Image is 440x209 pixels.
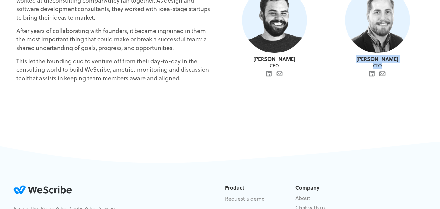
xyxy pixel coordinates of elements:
a: Request a demo [225,195,265,202]
div: Product [225,184,286,192]
a: About [295,194,310,202]
p: After years of collaborating with founders, it became ingrained in them the most important thing ... [16,26,212,52]
a: LinkedIn [264,69,274,79]
p: This let the founding duo to venture off from their day-to-day in the consulting world to build W... [16,57,212,82]
a: LinkedIn [367,69,377,79]
div: CEO [231,62,318,69]
a: Email [377,69,387,79]
div: Company [295,184,356,192]
div: CTO [334,62,421,69]
strong: [PERSON_NAME] [253,55,295,63]
a: Email [275,69,284,79]
a: metrics monitoring and discussion tool [16,65,209,82]
strong: [PERSON_NAME] [356,55,398,63]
